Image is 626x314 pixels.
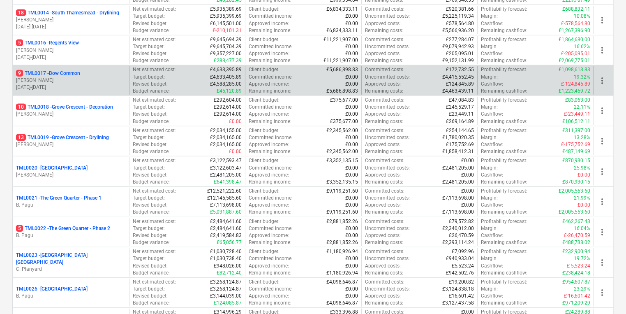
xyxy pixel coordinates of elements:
p: Approved costs : [365,172,401,179]
p: £1,780,020.35 [442,134,474,141]
p: Net estimated cost : [133,127,176,134]
p: Profitability forecast : [481,157,527,164]
p: TML0018 - Grove Crescent - Decoration [16,104,113,111]
p: £2,881,852.26 [326,218,358,225]
span: more_vert [597,197,607,207]
p: £0.00 [345,134,358,141]
p: B. Pagu [16,202,126,209]
p: Remaining costs : [365,27,403,34]
p: £5,935,399.69 [210,13,242,20]
p: £4,633,405.89 [210,74,242,81]
div: 5TML0016 -Regents View[PERSON_NAME][DATE]-[DATE] [16,40,126,60]
p: Remaining cashflow : [481,179,527,186]
p: Approved income : [249,141,289,148]
p: £7,113,698.00 [442,209,474,216]
p: Budget variance : [133,27,170,34]
p: £9,119,251.60 [326,209,358,216]
p: Committed costs : [365,36,404,43]
p: Committed income : [249,165,293,172]
p: £2,034,155.00 [210,127,242,134]
p: £0.00 [345,111,358,118]
p: Cashflow : [481,20,503,27]
p: Client budget : [249,157,280,164]
p: Remaining costs : [365,179,403,186]
p: £-124,845.89 [561,81,590,88]
span: more_vert [597,76,607,86]
p: £4,463,439.11 [442,88,474,95]
p: £2,340,012.00 [442,225,474,232]
span: 9 [16,70,23,77]
p: £-210,101.31 [213,27,242,34]
p: £5,225,119.34 [442,13,474,20]
p: [DATE] - [DATE] [16,84,126,91]
p: Net estimated cost : [133,188,176,195]
p: Approved costs : [365,20,401,27]
p: Margin : [481,43,498,50]
span: more_vert [597,15,607,25]
p: £7,113,698.00 [442,195,474,202]
p: Committed income : [249,195,293,202]
p: [PERSON_NAME] [16,172,126,179]
p: Margin : [481,165,498,172]
p: Approved income : [249,172,289,179]
p: £254,144.65 [446,127,474,134]
p: Cashflow : [481,141,503,148]
p: £0.00 [461,202,474,209]
p: £172,732.55 [446,66,474,73]
p: B. Pagu [16,232,126,239]
p: £2,484,641.60 [210,218,242,225]
p: Committed income : [249,43,293,50]
p: [PERSON_NAME] [16,16,126,23]
p: Uncommitted costs : [365,43,410,50]
p: Client budget : [249,218,280,225]
p: Committed costs : [365,218,404,225]
p: Uncommitted costs : [365,13,410,20]
p: Approved costs : [365,111,401,118]
p: Committed income : [249,13,293,20]
p: £292,614.00 [214,111,242,118]
p: £5,566,936.20 [442,27,474,34]
p: Committed costs : [365,188,404,195]
p: TML0022 - The Green Quarter - Phase 2 [16,225,110,232]
p: Approved income : [249,111,289,118]
p: Budget variance : [133,118,170,125]
span: more_vert [597,258,607,267]
p: Target budget : [133,165,165,172]
p: Remaining cashflow : [481,118,527,125]
p: Approved income : [249,50,289,57]
p: TML0014 - South Thamesmead - Drylining [16,9,119,16]
p: £9,152,131.99 [442,57,474,64]
p: Remaining cashflow : [481,209,527,216]
p: Margin : [481,134,498,141]
p: £4,415,552.45 [442,74,474,81]
p: £0.00 [345,13,358,20]
p: Revised budget : [133,50,168,57]
p: Profitability forecast : [481,36,527,43]
p: £375,677.00 [330,118,358,125]
p: Cashflow : [481,50,503,57]
p: Net estimated cost : [133,218,176,225]
p: 19.32% [574,74,590,81]
p: £4,633,395.89 [210,66,242,73]
p: £1,223,459.72 [559,88,590,95]
p: £0.00 [345,225,358,232]
p: TML0026 - [GEOGRAPHIC_DATA] [16,286,88,293]
p: Client budget : [249,127,280,134]
p: £0.00 [345,195,358,202]
p: Committed costs : [365,157,404,164]
p: £375,677.00 [330,97,358,104]
p: £9,079,942.93 [442,43,474,50]
p: [PERSON_NAME] [16,47,126,54]
p: Uncommitted costs : [365,195,410,202]
p: Budget variance : [133,179,170,186]
p: 25.98% [574,165,590,172]
p: £3,122,593.47 [210,157,242,164]
p: Target budget : [133,195,165,202]
p: TML0021 - The Green Quarter - Phase 1 [16,195,102,202]
p: Approved income : [249,232,289,239]
p: Uncommitted costs : [365,74,410,81]
p: £6,834,333.11 [326,27,358,34]
p: £5,031,887.60 [210,209,242,216]
p: £2,069,775.01 [559,57,590,64]
p: Committed costs : [365,66,404,73]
